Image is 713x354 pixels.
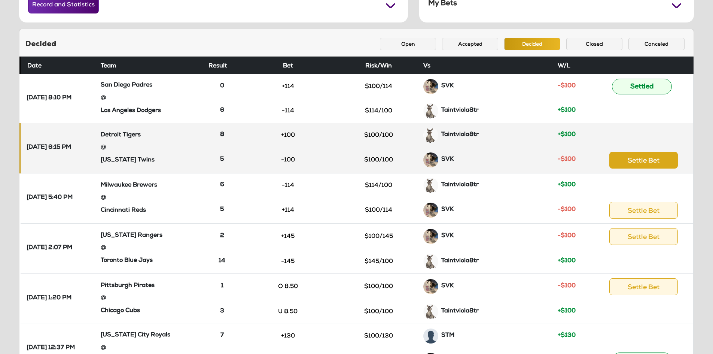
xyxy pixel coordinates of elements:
strong: [DATE] 12:37 PM [27,344,75,353]
button: +114 [260,80,316,93]
button: $100/100 [351,305,407,318]
strong: SVK [441,283,454,289]
h5: Decided [25,40,56,49]
th: Result [205,57,238,74]
strong: +$130 [558,333,576,339]
strong: [US_STATE] Rangers [101,233,162,239]
strong: +$100 [558,132,576,138]
strong: Cincinnati Reds [101,208,146,214]
strong: SVK [441,233,454,239]
button: $100/100 [351,154,407,166]
button: Settle Bet [609,278,678,295]
img: 9k= [423,128,438,143]
button: $100/145 [351,230,407,243]
strong: [DATE] 6:15 PM [27,144,71,152]
button: $100/114 [351,80,407,93]
button: Closed [566,38,622,50]
img: 9k= [423,103,438,118]
strong: 0 [220,83,224,89]
button: -114 [260,105,316,117]
strong: 8 [220,132,224,138]
strong: [US_STATE] City Royals [101,332,170,338]
img: 9k= [423,178,438,193]
button: +130 [260,330,316,342]
button: Settle Bet [609,202,678,219]
strong: 6 [220,108,224,114]
img: GGTJwxpDP8f4YzxztqnhC4AAAAASUVORK5CYII= [423,79,438,94]
th: Team [98,57,205,74]
strong: Pittsburgh Pirates [101,283,155,289]
button: Settled [612,79,672,94]
strong: 1 [221,283,223,289]
img: GGTJwxpDP8f4YzxztqnhC4AAAAASUVORK5CYII= [423,279,438,294]
th: Risk/Win [337,57,420,74]
img: 9k= [423,254,438,269]
strong: +$100 [558,182,576,188]
th: Date [20,57,98,74]
strong: SVK [441,207,454,213]
button: -114 [260,179,316,192]
th: Bet [238,57,337,74]
strong: Taintviola8tr [441,258,479,264]
strong: 2 [220,233,224,239]
strong: Taintviola8tr [441,182,479,188]
button: $100/100 [351,129,407,142]
strong: Toronto Blue Jays [101,258,153,264]
button: U 8.50 [260,305,316,318]
button: Settle Bet [609,228,678,245]
strong: 7 [220,333,224,339]
th: Vs [420,57,555,74]
th: W/L [555,57,594,74]
strong: 6 [220,182,224,188]
strong: SVK [441,83,454,89]
img: 9k= [423,304,438,319]
button: $100/114 [351,204,407,217]
strong: 14 [219,258,225,264]
div: @ [101,141,202,155]
button: $114/100 [351,105,407,117]
button: $145/100 [351,255,407,268]
strong: 5 [220,207,224,213]
img: avatar-default.png [423,329,438,344]
strong: 3 [220,308,224,314]
strong: Taintviola8tr [441,132,479,138]
button: -145 [260,255,316,268]
button: $100/130 [351,330,407,342]
button: Accepted [442,38,498,50]
strong: [DATE] 5:40 PM [27,194,73,202]
button: $114/100 [351,179,407,192]
strong: -$100 [558,233,576,239]
button: O 8.50 [260,280,316,293]
strong: 5 [220,157,224,163]
strong: [US_STATE] Twins [101,157,155,163]
button: Open [380,38,436,50]
strong: -$100 [558,157,576,163]
button: Settle Bet [609,152,678,169]
div: @ [101,191,202,205]
strong: Los Angeles Dodgers [101,108,161,114]
strong: Taintviola8tr [441,108,479,114]
button: $100/100 [351,280,407,293]
button: -100 [260,154,316,166]
strong: -$100 [558,83,576,89]
img: GGTJwxpDP8f4YzxztqnhC4AAAAASUVORK5CYII= [423,152,438,167]
button: +100 [260,129,316,142]
strong: SVK [441,157,454,163]
button: +145 [260,230,316,243]
img: GGTJwxpDP8f4YzxztqnhC4AAAAASUVORK5CYII= [423,203,438,218]
strong: Detroit Tigers [101,132,141,138]
button: Decided [504,38,560,50]
div: @ [101,291,202,306]
div: @ [101,241,202,255]
button: Canceled [628,38,685,50]
strong: Taintviola8tr [441,308,479,314]
img: GGTJwxpDP8f4YzxztqnhC4AAAAASUVORK5CYII= [423,229,438,244]
strong: STM [441,333,454,339]
strong: Chicago Cubs [101,308,140,314]
strong: Milwaukee Brewers [101,182,157,188]
button: +114 [260,204,316,217]
strong: [DATE] 8:10 PM [27,94,71,103]
strong: San Diego Padres [101,82,152,88]
strong: -$100 [558,207,576,213]
strong: -$100 [558,283,576,289]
